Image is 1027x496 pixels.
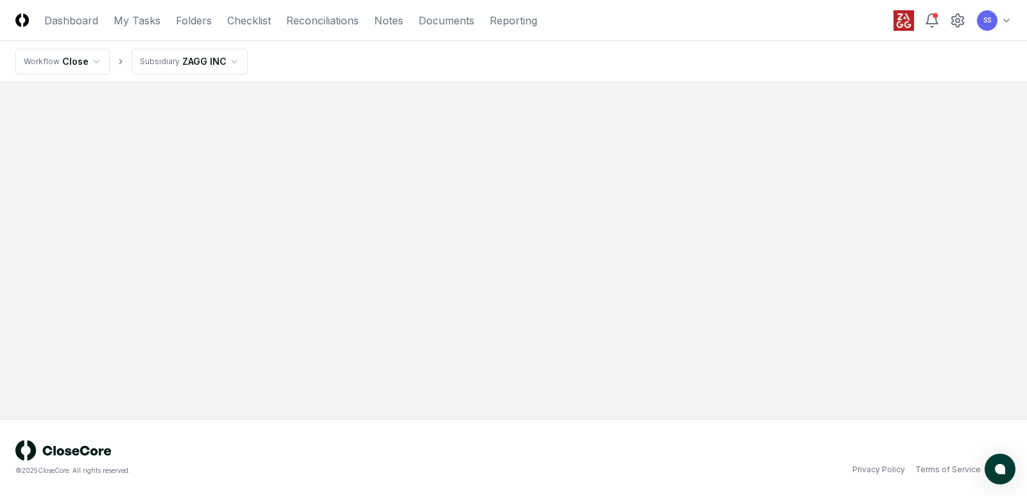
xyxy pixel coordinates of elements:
img: logo [15,440,112,461]
img: ZAGG logo [893,10,914,31]
button: SS [976,9,999,32]
a: Documents [419,13,474,28]
a: Terms of Service [915,464,981,475]
img: Logo [15,13,29,27]
button: atlas-launcher [985,454,1015,484]
div: Subsidiary [140,56,180,67]
a: Reporting [490,13,537,28]
span: SS [983,15,991,25]
a: Notes [374,13,403,28]
a: Reconciliations [286,13,359,28]
a: Folders [176,13,212,28]
nav: breadcrumb [15,49,248,74]
a: My Tasks [114,13,160,28]
div: © 2025 CloseCore. All rights reserved. [15,466,513,475]
a: Dashboard [44,13,98,28]
div: Workflow [24,56,60,67]
a: Checklist [227,13,271,28]
a: Privacy Policy [852,464,905,475]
